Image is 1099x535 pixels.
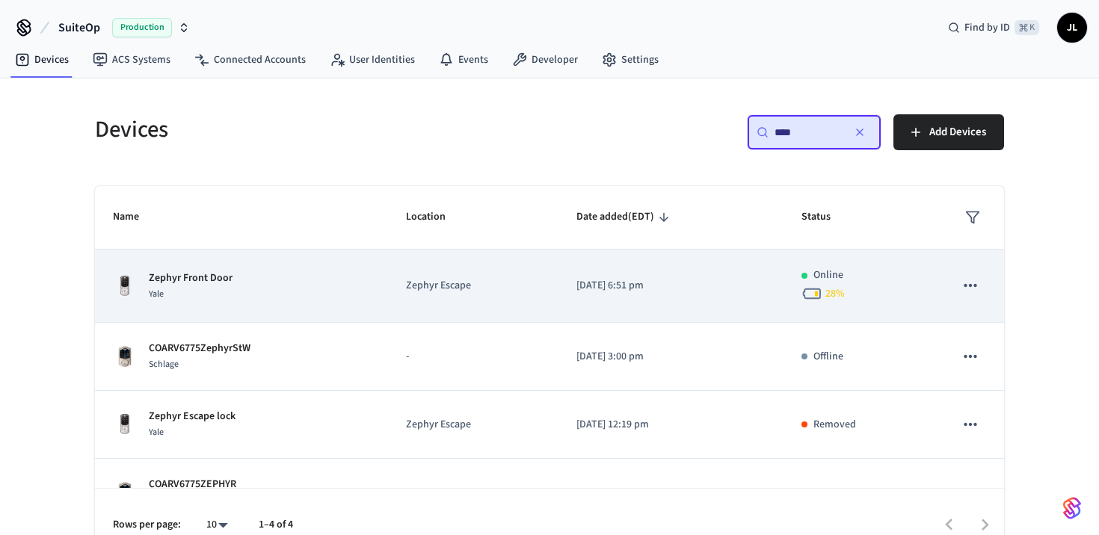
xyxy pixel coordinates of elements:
[813,349,843,365] p: Offline
[936,14,1051,41] div: Find by ID⌘ K
[893,114,1004,150] button: Add Devices
[113,344,137,368] img: Schlage Sense Smart Deadbolt with Camelot Trim, Front
[112,18,172,37] span: Production
[95,186,1004,527] table: sticky table
[149,270,233,286] p: Zephyr Front Door
[406,485,541,501] p: -
[500,46,590,73] a: Developer
[95,114,541,145] h5: Devices
[406,278,541,294] p: Zephyr Escape
[1063,496,1081,520] img: SeamLogoGradient.69752ec5.svg
[149,288,164,300] span: Yale
[576,349,766,365] p: [DATE] 3:00 pm
[113,274,137,298] img: Yale Assure Touchscreen Wifi Smart Lock, Satin Nickel, Front
[3,46,81,73] a: Devices
[259,517,293,533] p: 1–4 of 4
[149,358,179,371] span: Schlage
[149,341,250,356] p: COARV6775ZephyrStW
[113,412,137,436] img: Yale Assure Touchscreen Wifi Smart Lock, Satin Nickel, Front
[1059,14,1086,41] span: JL
[406,417,541,433] p: Zephyr Escape
[182,46,318,73] a: Connected Accounts
[576,485,766,501] p: [DATE] 11:48 am
[964,20,1010,35] span: Find by ID
[113,480,137,504] img: Schlage Sense Smart Deadbolt with Camelot Trim, Front
[58,19,100,37] span: SuiteOp
[1057,13,1087,43] button: JL
[113,517,181,533] p: Rows per page:
[825,286,845,301] span: 28 %
[113,205,158,229] span: Name
[576,417,766,433] p: [DATE] 12:19 pm
[81,46,182,73] a: ACS Systems
[406,205,465,229] span: Location
[1015,20,1039,35] span: ⌘ K
[590,46,671,73] a: Settings
[149,426,164,439] span: Yale
[406,349,541,365] p: -
[929,123,986,142] span: Add Devices
[801,205,850,229] span: Status
[427,46,500,73] a: Events
[149,477,236,492] p: COARV6775ZEPHYR
[576,205,674,229] span: Date added(EDT)
[576,278,766,294] p: [DATE] 6:51 pm
[149,409,235,424] p: Zephyr Escape lock
[318,46,427,73] a: User Identities
[813,485,843,501] p: Offline
[813,267,843,283] p: Online
[813,417,856,433] p: Removed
